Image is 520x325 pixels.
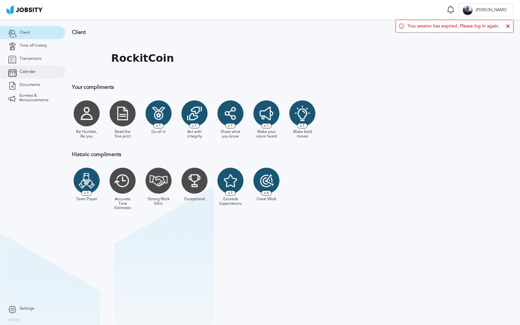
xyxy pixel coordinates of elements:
[463,5,473,15] div: M
[473,8,510,12] span: [PERSON_NAME]
[297,123,308,128] span: x 1
[8,318,20,322] label: Version:
[72,152,427,157] h3: Historic compliments
[20,70,35,74] span: Calendar
[225,123,236,128] span: x 1
[111,130,134,139] div: Read the fine print
[72,29,427,35] h3: Client
[81,190,92,196] span: x 5
[76,197,97,202] div: Team Player
[261,123,272,128] span: x 1
[219,130,242,139] div: Share what you know
[7,5,42,14] img: ab4bad089aa723f57921c736e9817d99.png
[20,30,30,35] span: Client
[20,306,34,311] span: Settings
[255,130,278,139] div: Make your voice heard
[20,57,42,61] span: Transactions
[257,197,277,202] div: Great Work
[291,130,314,139] div: Make bold moves
[225,190,236,196] span: x 1
[20,43,47,48] span: Time off history
[19,93,57,103] span: Surveys & Announcements
[147,197,170,206] div: Strong Work Ethic
[184,197,205,202] div: Exceptional
[151,130,166,134] div: Go all in
[408,24,499,29] span: You session has expired. Please log in again.
[75,130,98,139] div: Be Humble, Be you
[111,52,174,64] h1: RockitCoin
[111,197,134,210] div: Accurate Time Estimates
[261,190,272,196] span: x 4
[183,130,206,139] div: Act with integrity
[459,3,513,16] button: M[PERSON_NAME]
[189,123,200,128] span: x 1
[219,197,242,206] div: Exceeds Expectations
[72,84,427,90] h3: Your compliments
[20,83,40,87] span: Documents
[153,123,164,128] span: x 1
